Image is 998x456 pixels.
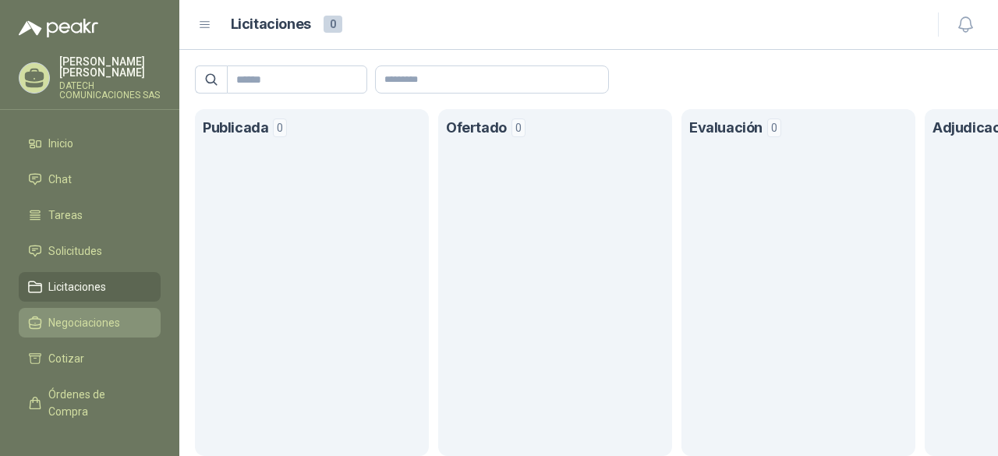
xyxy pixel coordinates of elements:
[48,171,72,188] span: Chat
[48,278,106,295] span: Licitaciones
[48,135,73,152] span: Inicio
[48,350,84,367] span: Cotizar
[19,236,161,266] a: Solicitudes
[767,118,781,137] span: 0
[273,118,287,137] span: 0
[48,242,102,260] span: Solicitudes
[19,129,161,158] a: Inicio
[19,200,161,230] a: Tareas
[446,117,507,140] h1: Ofertado
[203,117,268,140] h1: Publicada
[19,380,161,426] a: Órdenes de Compra
[19,308,161,338] a: Negociaciones
[511,118,526,137] span: 0
[19,272,161,302] a: Licitaciones
[19,164,161,194] a: Chat
[324,16,342,33] span: 0
[59,81,161,100] p: DATECH COMUNICACIONES SAS
[59,56,161,78] p: [PERSON_NAME] [PERSON_NAME]
[19,344,161,373] a: Cotizar
[689,117,763,140] h1: Evaluación
[48,314,120,331] span: Negociaciones
[19,19,98,37] img: Logo peakr
[48,207,83,224] span: Tareas
[48,386,146,420] span: Órdenes de Compra
[231,13,311,36] h1: Licitaciones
